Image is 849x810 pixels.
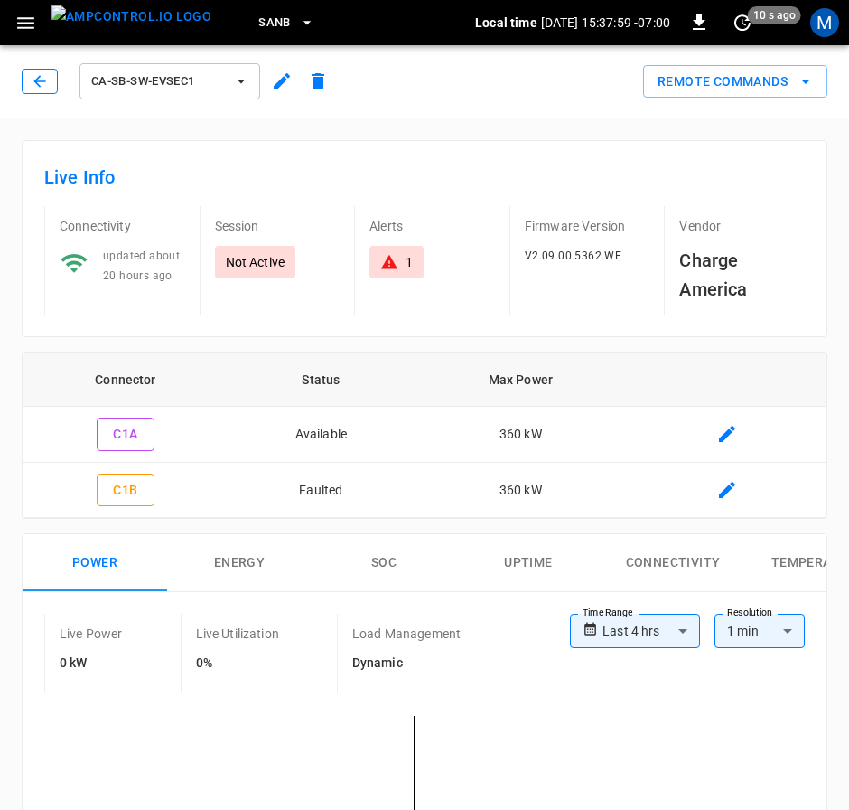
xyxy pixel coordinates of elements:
[23,534,167,592] button: Power
[258,13,291,33] span: SanB
[727,606,772,620] label: Resolution
[229,407,414,463] td: Available
[414,353,628,407] th: Max Power
[44,163,805,192] h6: Live Info
[406,253,413,271] div: 1
[679,217,805,235] p: Vendor
[601,534,745,592] button: Connectivity
[679,246,805,304] h6: Charge America
[525,250,621,262] span: V2.09.00.5362.WE
[414,463,628,519] td: 360 kW
[91,71,225,92] span: ca-sb-sw-evseC1
[79,63,260,99] button: ca-sb-sw-evseC1
[748,6,801,24] span: 10 s ago
[97,418,154,451] button: C1A
[714,614,805,648] div: 1 min
[414,407,628,463] td: 360 kW
[369,217,495,235] p: Alerts
[60,625,123,643] p: Live Power
[251,5,322,41] button: SanB
[352,625,461,643] p: Load Management
[456,534,601,592] button: Uptime
[312,534,456,592] button: SOC
[167,534,312,592] button: Energy
[23,353,229,407] th: Connector
[51,5,211,28] img: ampcontrol.io logo
[728,8,757,37] button: set refresh interval
[215,217,341,235] p: Session
[60,217,185,235] p: Connectivity
[226,253,285,271] p: Not Active
[196,654,279,673] h6: 0%
[541,14,670,32] p: [DATE] 15:37:59 -07:00
[583,606,633,620] label: Time Range
[643,65,827,99] button: Remote Commands
[23,353,826,518] table: connector table
[97,474,154,507] button: C1B
[475,14,537,32] p: Local time
[196,625,279,643] p: Live Utilization
[229,463,414,519] td: Faulted
[643,65,827,99] div: remote commands options
[810,8,839,37] div: profile-icon
[352,654,461,673] h6: Dynamic
[525,217,650,235] p: Firmware Version
[60,654,123,673] h6: 0 kW
[602,614,700,648] div: Last 4 hrs
[229,353,414,407] th: Status
[103,250,180,282] span: updated about 20 hours ago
